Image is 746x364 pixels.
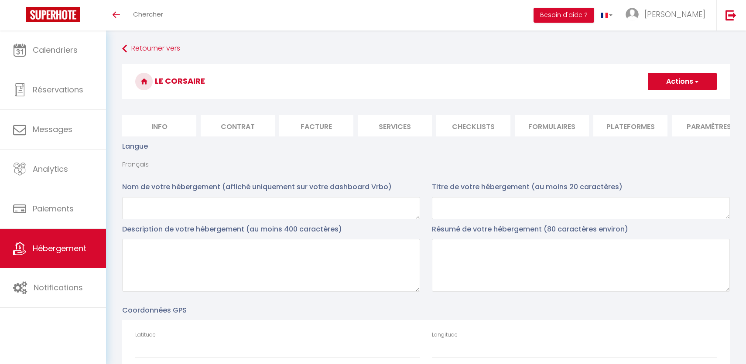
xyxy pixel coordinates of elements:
[33,163,68,174] span: Analytics
[33,203,74,214] span: Paiements
[122,141,148,152] label: Langue
[432,181,730,192] p: Titre de votre hébergement (au moins 20 caractères)
[436,115,510,136] li: Checklists
[593,115,667,136] li: Plateformes
[26,7,80,22] img: Super Booking
[122,41,730,57] a: Retourner vers
[648,73,717,90] button: Actions
[644,9,705,20] span: [PERSON_NAME]
[33,84,83,95] span: Réservations
[33,243,86,254] span: Hébergement
[725,10,736,20] img: logout
[122,115,196,136] li: Info
[432,224,730,235] p: Résumé de votre hébergement (80 caractères environ)
[133,10,163,19] span: Chercher
[33,44,78,55] span: Calendriers
[534,8,594,23] button: Besoin d'aide ?
[122,305,187,316] label: Coordonnées GPS
[626,8,639,21] img: ...
[33,124,72,135] span: Messages
[122,224,420,235] p: Description de votre hébergement (au moins 400 caractères)
[672,115,746,136] li: Paramètres
[279,115,353,136] li: Facture
[358,115,432,136] li: Services
[201,115,275,136] li: Contrat
[515,115,589,136] li: Formulaires
[122,64,730,99] h3: Le Corsaire
[135,331,156,339] label: Latitude
[432,331,458,339] label: Longitude
[122,181,420,192] p: Nom de votre hébergement (affiché uniquement sur votre dashboard Vrbo)
[34,282,83,293] span: Notifications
